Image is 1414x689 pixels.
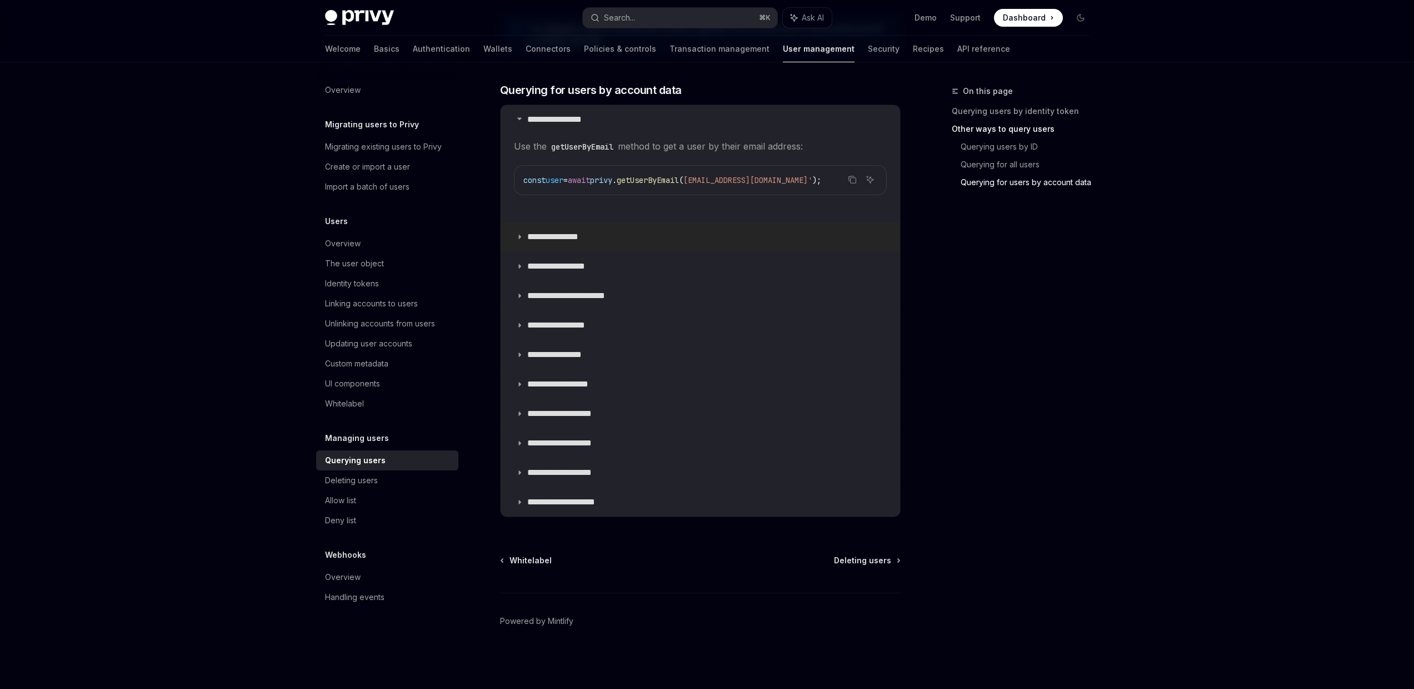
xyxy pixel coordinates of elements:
div: Import a batch of users [325,180,409,194]
a: Querying users by identity token [952,102,1098,120]
span: privy [590,175,612,185]
div: Allow list [325,494,356,507]
a: Migrating existing users to Privy [316,137,458,157]
button: Toggle dark mode [1072,9,1090,27]
a: Querying for users by account data [961,174,1098,191]
span: Ask AI [802,12,824,23]
a: Allow list [316,490,458,510]
button: Ask AI [783,8,832,28]
span: Dashboard [1003,12,1046,23]
a: Security [868,36,900,62]
a: UI components [316,374,458,394]
a: Policies & controls [584,36,656,62]
a: Whitelabel [501,555,552,566]
a: Connectors [526,36,571,62]
div: The user object [325,257,384,270]
div: Updating user accounts [325,337,412,350]
a: Create or import a user [316,157,458,177]
h5: Managing users [325,432,389,445]
code: getUserByEmail [547,141,618,153]
a: Querying users by ID [961,138,1098,156]
a: Deleting users [316,470,458,490]
a: The user object [316,254,458,274]
div: Search... [604,11,635,24]
span: Whitelabel [509,555,552,566]
a: Dashboard [994,9,1063,27]
span: ⌘ K [759,13,771,22]
a: Basics [374,36,399,62]
button: Search...⌘K [583,8,777,28]
span: Querying for users by account data [500,82,682,98]
span: On this page [963,85,1013,98]
span: ); [812,175,821,185]
h5: Users [325,215,348,228]
h5: Migrating users to Privy [325,118,419,131]
a: Overview [316,567,458,587]
a: Identity tokens [316,274,458,294]
a: Updating user accounts [316,334,458,354]
div: Querying users [325,454,386,467]
a: Custom metadata [316,354,458,374]
span: = [563,175,568,185]
div: UI components [325,377,380,390]
div: Overview [325,571,361,584]
h5: Webhooks [325,548,366,562]
a: Linking accounts to users [316,294,458,314]
a: Querying for all users [961,156,1098,174]
a: Unlinking accounts from users [316,314,458,334]
a: Overview [316,80,458,100]
div: Custom metadata [325,357,388,370]
div: Deny list [325,514,356,527]
span: const [523,175,546,185]
div: Overview [325,83,361,97]
a: Support [950,12,981,23]
a: Handling events [316,587,458,607]
a: Deleting users [834,555,900,566]
span: [EMAIL_ADDRESS][DOMAIN_NAME]' [683,175,812,185]
a: Authentication [413,36,470,62]
a: Wallets [483,36,512,62]
div: Whitelabel [325,397,364,410]
button: Ask AI [863,172,877,187]
details: **** **** **** *Use thegetUserByEmailmethod to get a user by their email address:Copy the content... [501,105,900,222]
div: Migrating existing users to Privy [325,140,442,153]
div: Linking accounts to users [325,297,418,310]
a: Querying users [316,450,458,470]
div: Handling events [325,591,384,604]
div: Overview [325,237,361,250]
button: Copy the contents from the code block [845,172,860,187]
a: Other ways to query users [952,120,1098,138]
div: Deleting users [325,474,378,487]
span: await [568,175,590,185]
a: API reference [957,36,1010,62]
span: . [612,175,617,185]
a: Overview [316,234,458,254]
a: Welcome [325,36,361,62]
span: getUserByEmail [617,175,679,185]
span: Deleting users [834,555,891,566]
span: user [546,175,563,185]
div: Create or import a user [325,160,410,174]
div: Identity tokens [325,277,379,290]
a: Transaction management [669,36,770,62]
a: Powered by Mintlify [500,616,573,627]
img: dark logo [325,10,394,26]
span: ( [679,175,683,185]
a: User management [783,36,855,62]
a: Deny list [316,510,458,531]
div: Unlinking accounts from users [325,317,435,330]
a: Import a batch of users [316,177,458,197]
a: Demo [915,12,937,23]
a: Recipes [913,36,944,62]
a: Whitelabel [316,394,458,414]
span: Use the method to get a user by their email address: [514,138,887,154]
